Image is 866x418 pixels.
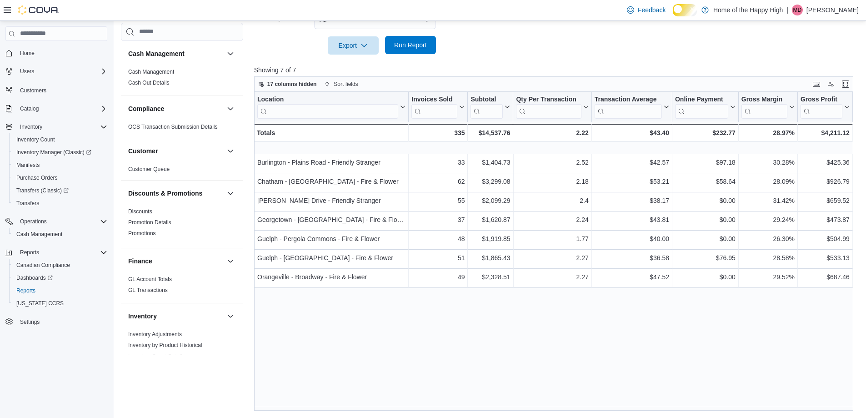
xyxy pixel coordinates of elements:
[675,195,736,206] div: $0.00
[16,262,70,269] span: Canadian Compliance
[13,229,107,240] span: Cash Management
[16,103,107,114] span: Catalog
[254,65,860,75] p: Showing 7 of 7
[411,195,465,206] div: 55
[675,214,736,225] div: $0.00
[321,79,361,90] button: Sort fields
[595,96,662,104] div: Transaction Average
[16,66,38,77] button: Users
[128,276,172,283] span: GL Account Totals
[257,271,405,282] div: Orangeville - Broadway - Fire & Flower
[595,176,669,186] div: $53.21
[13,185,72,196] a: Transfers (Classic)
[806,5,859,15] p: [PERSON_NAME]
[13,147,107,158] span: Inventory Manager (Classic)
[128,79,170,86] span: Cash Out Details
[16,216,107,227] span: Operations
[128,189,223,198] button: Discounts & Promotions
[675,271,736,282] div: $0.00
[18,5,59,15] img: Cova
[801,252,850,263] div: $533.13
[9,146,111,159] a: Inventory Manager (Classic)
[471,96,510,119] button: Subtotal
[328,36,379,55] button: Export
[16,66,107,77] span: Users
[2,83,111,96] button: Customers
[673,4,697,16] input: Dark Mode
[516,214,588,225] div: 2.24
[9,197,111,210] button: Transfers
[334,81,358,88] span: Sort fields
[13,147,95,158] a: Inventory Manager (Classic)
[2,246,111,259] button: Reports
[16,274,53,282] span: Dashboards
[516,252,588,263] div: 2.27
[675,96,728,104] div: Online Payment
[257,252,405,263] div: Guelph - [GEOGRAPHIC_DATA] - Fire & Flower
[20,87,46,94] span: Customers
[801,96,850,119] button: Gross Profit
[20,50,35,57] span: Home
[20,105,39,112] span: Catalog
[471,96,503,104] div: Subtotal
[225,256,236,267] button: Finance
[225,103,236,114] button: Compliance
[128,104,223,113] button: Compliance
[257,214,405,225] div: Georgetown - [GEOGRAPHIC_DATA] - Fire & Flower
[13,172,107,183] span: Purchase Orders
[595,271,669,282] div: $47.52
[257,96,398,119] div: Location
[20,249,39,256] span: Reports
[16,200,39,207] span: Transfers
[675,233,736,244] div: $0.00
[128,49,185,58] h3: Cash Management
[786,5,788,15] p: |
[128,208,152,215] span: Discounts
[257,156,405,167] div: Burlington - Plains Road - Friendly Stranger
[411,271,465,282] div: 49
[13,229,66,240] a: Cash Management
[16,247,43,258] button: Reports
[385,36,436,54] button: Run Report
[741,96,787,119] div: Gross Margin
[9,133,111,146] button: Inventory Count
[411,96,465,119] button: Invoices Sold
[516,176,588,186] div: 2.18
[801,195,850,206] div: $659.52
[16,103,42,114] button: Catalog
[128,342,202,348] a: Inventory by Product Historical
[801,176,850,186] div: $926.79
[713,5,783,15] p: Home of the Happy High
[741,233,795,244] div: 26.30%
[471,233,510,244] div: $1,919.85
[595,252,669,263] div: $36.58
[741,127,795,138] div: 28.97%
[16,121,46,132] button: Inventory
[16,316,107,327] span: Settings
[121,206,243,248] div: Discounts & Promotions
[9,171,111,184] button: Purchase Orders
[13,134,59,145] a: Inventory Count
[13,260,107,271] span: Canadian Compliance
[128,257,223,266] button: Finance
[2,215,111,228] button: Operations
[394,40,427,50] span: Run Report
[741,195,795,206] div: 31.42%
[13,272,107,283] span: Dashboards
[826,79,836,90] button: Display options
[128,230,156,237] span: Promotions
[411,127,465,138] div: 335
[623,1,669,19] a: Feedback
[255,79,320,90] button: 17 columns hidden
[257,195,405,206] div: [PERSON_NAME] Drive - Friendly Stranger
[128,219,171,226] a: Promotion Details
[516,195,588,206] div: 2.4
[9,259,111,272] button: Canadian Compliance
[257,176,405,186] div: Chatham - [GEOGRAPHIC_DATA] - Fire & Flower
[225,188,236,199] button: Discounts & Promotions
[675,96,736,119] button: Online Payment
[20,68,34,75] span: Users
[16,121,107,132] span: Inventory
[128,353,185,360] span: Inventory Count Details
[128,342,202,349] span: Inventory by Product Historical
